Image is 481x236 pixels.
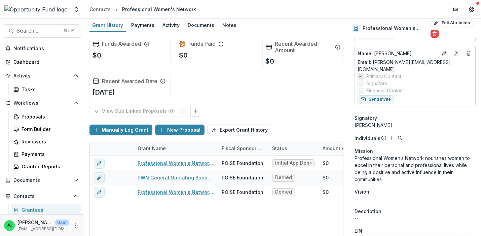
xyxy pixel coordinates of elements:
[87,4,113,14] a: Contacts
[319,141,369,156] div: Amount Awarded
[138,174,214,181] a: PWN General Operating Support
[11,204,81,215] a: Grantees
[268,145,291,152] div: Status
[358,59,371,65] span: Email:
[92,50,101,60] p: $0
[465,49,473,57] button: Deletes
[102,41,141,47] h2: Funds Awarded
[190,106,201,116] button: Link Grants
[3,191,81,202] button: Open Contacts
[89,20,126,30] div: Grant History
[179,50,188,60] p: $0
[89,19,126,32] a: Grant History
[13,73,70,79] span: Activity
[319,145,366,152] div: Amount Awarded
[323,160,329,167] div: $0
[355,195,476,202] p: --
[102,108,178,114] p: View Sub Linked Proposals ( 0 )
[358,95,394,103] button: Send Invite
[366,73,401,80] span: Primary Contact
[94,172,105,183] button: edit
[358,59,473,73] a: Email: [PERSON_NAME][EMAIL_ADDRESS][DOMAIN_NAME]
[275,189,292,195] span: Denied
[155,125,205,135] button: New Proposal
[13,100,70,106] span: Workflows
[94,187,105,198] button: edit
[16,28,59,34] span: Search...
[13,59,76,66] div: Dashboard
[366,80,387,87] span: Signatory
[134,141,218,156] div: Grant Name
[222,189,263,196] div: POISE Foundation
[358,50,438,57] a: Name: [PERSON_NAME]
[268,141,319,156] div: Status
[22,113,76,120] div: Proposals
[11,84,81,95] a: Tasks
[355,208,381,215] span: Description
[13,194,70,199] span: Contacts
[11,124,81,135] a: Form Builder
[387,134,395,142] button: Add
[440,49,448,57] button: Edit
[122,6,196,13] div: Professional Women's Network
[222,160,263,167] div: POISE Foundation
[13,46,78,52] span: Notifications
[102,78,157,85] h2: Recent Awarded Date
[358,50,438,57] p: [PERSON_NAME]
[89,125,152,135] button: Manually Log Grant
[3,43,81,54] button: Notifications
[62,27,75,35] div: ⌘ + K
[355,215,476,222] p: --
[431,30,439,38] button: Delete
[17,219,52,226] p: [PERSON_NAME]
[185,20,217,30] div: Documents
[355,227,362,234] p: EIN
[22,150,76,158] div: Payments
[160,20,182,30] div: Activity
[3,70,81,81] button: Open Activity
[160,19,182,32] a: Activity
[188,41,216,47] h2: Funds Paid
[13,177,70,183] span: Documents
[218,141,268,156] div: Fiscal Sponsor Name
[220,19,239,32] a: Notes
[11,111,81,122] a: Proposals
[3,98,81,108] button: Open Workflows
[89,106,191,116] button: View Sub Linked Proposals (0)
[72,222,80,230] button: More
[218,145,268,152] div: Fiscal Sponsor Name
[128,20,157,30] div: Payments
[465,3,478,16] button: Get Help
[363,26,428,31] h2: Professional Women's Network
[22,126,76,133] div: Form Builder
[355,122,476,129] div: [PERSON_NAME]
[89,6,111,13] div: Contacts
[275,160,311,166] span: Initial App Denial
[22,206,76,213] div: Grantees
[3,24,81,38] button: Search...
[92,87,115,97] p: [DATE]
[3,57,81,68] a: Dashboard
[265,56,274,66] p: $0
[87,4,199,14] nav: breadcrumb
[4,5,68,13] img: Opportunity Fund logo
[275,175,292,180] span: Denied
[396,134,404,142] button: Search
[128,19,157,32] a: Payments
[17,226,69,232] p: [EMAIL_ADDRESS][DOMAIN_NAME]
[355,135,380,142] p: Individuals
[451,48,462,59] a: Go to contact
[355,114,377,122] span: Signatory
[55,220,69,226] p: User
[94,158,105,169] button: edit
[323,174,329,181] div: $0
[222,174,263,181] div: POISE Foundation
[207,125,272,135] button: Export Grant History
[355,188,369,195] span: Vision
[355,147,373,155] span: Mission
[449,3,462,16] button: Partners
[11,148,81,160] a: Payments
